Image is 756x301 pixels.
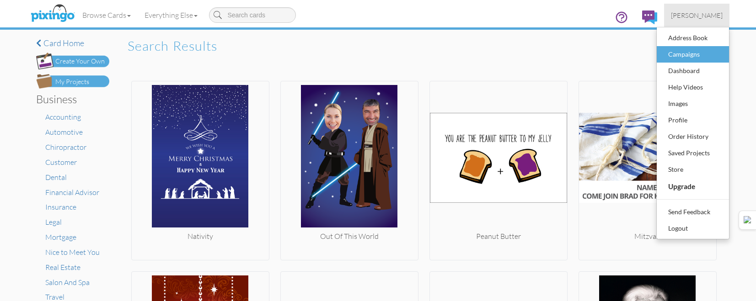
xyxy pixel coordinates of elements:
[55,77,89,87] div: My Projects
[45,202,76,211] a: Insurance
[666,146,720,160] div: Saved Projects
[45,263,80,272] a: Real Estate
[36,53,109,69] img: create-own-button.png
[55,57,105,66] div: Create Your Own
[28,2,77,25] img: pixingo logo
[666,31,720,45] div: Address Book
[657,112,729,128] a: Profile
[45,143,86,152] a: Chiropractor
[657,79,729,95] a: Help Videos
[36,74,109,89] img: my-projects-button.png
[657,46,729,63] a: Campaigns
[666,205,720,219] div: Send Feedback
[45,158,77,167] a: Customer
[657,95,729,112] a: Images
[657,204,729,220] a: Send Feedback
[45,112,81,121] a: Accounting
[281,85,418,231] img: 20181005-060015-4b9fd1a7-500.png
[281,231,418,242] div: Out Of This World
[666,80,720,94] div: Help Videos
[132,231,269,242] div: Nativity
[138,4,204,26] a: Everything Else
[45,248,100,257] a: Nice to Meet You
[657,220,729,237] a: Logout
[642,11,657,24] img: comments.svg
[579,85,716,231] img: 20181022-215307-29bbae04-500.jpg
[128,39,720,53] h2: Search results
[666,64,720,78] div: Dashboard
[657,178,729,195] a: Upgrade
[666,113,720,127] div: Profile
[75,4,138,26] a: Browse Cards
[666,130,720,143] div: Order History
[579,231,716,242] div: Mitzvah
[666,179,720,194] div: Upgrade
[666,222,720,235] div: Logout
[209,7,296,23] input: Search cards
[657,128,729,145] a: Order History
[671,11,723,19] span: [PERSON_NAME]
[45,127,83,137] a: Automotive
[744,216,752,224] img: Detect Auto
[45,232,76,242] a: Mortgage
[45,278,90,287] a: Salon And Spa
[666,48,720,61] div: Campaigns
[36,39,109,48] a: Card home
[430,85,567,231] img: 20181005-054457-8fcfa48d-500.jpg
[657,145,729,161] a: Saved Projects
[657,30,729,46] a: Address Book
[45,217,62,227] a: Legal
[132,85,269,231] img: 20181005-041331-f72eaf71-500.jpg
[45,188,99,197] a: Financial Advisor
[36,93,102,105] h3: Business
[430,231,567,242] div: Peanut Butter
[664,4,729,27] a: [PERSON_NAME]
[666,163,720,176] div: Store
[666,97,720,111] div: Images
[657,63,729,79] a: Dashboard
[45,173,67,182] a: Dental
[657,161,729,178] a: Store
